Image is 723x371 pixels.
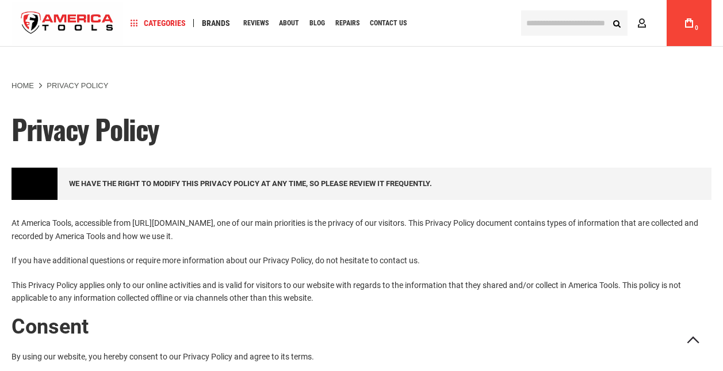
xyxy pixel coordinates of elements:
span: Privacy Policy [12,108,159,149]
div: WE HAVE THE RIGHT TO MODIFY THIS PRIVACY POLICY AT ANY TIME, SO PLEASE REVIEW IT FREQUENTLY. [12,168,711,200]
button: Search [606,12,628,34]
strong: Privacy Policy [47,81,108,90]
span: Repairs [335,20,359,26]
span: Contact Us [370,20,407,26]
p: At America Tools, accessible from [URL][DOMAIN_NAME], one of our main priorities is the privacy o... [12,217,711,243]
h2: Consent [12,316,711,339]
a: About [274,16,304,31]
span: Categories [131,19,186,27]
a: Reviews [238,16,274,31]
a: Home [12,81,34,91]
a: Categories [125,16,191,31]
a: Contact Us [365,16,412,31]
span: Reviews [243,20,269,26]
p: By using our website, you hereby consent to our Privacy Policy and agree to its terms. [12,350,711,363]
img: America Tools [12,2,123,45]
a: Brands [197,16,235,31]
span: 0 [695,25,698,31]
a: Blog [304,16,330,31]
span: Brands [202,19,230,27]
p: If you have additional questions or require more information about our Privacy Policy, do not hes... [12,254,711,267]
span: About [279,20,299,26]
a: store logo [12,2,123,45]
a: Repairs [330,16,365,31]
p: This Privacy Policy applies only to our online activities and is valid for visitors to our websit... [12,279,711,305]
span: Blog [309,20,325,26]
